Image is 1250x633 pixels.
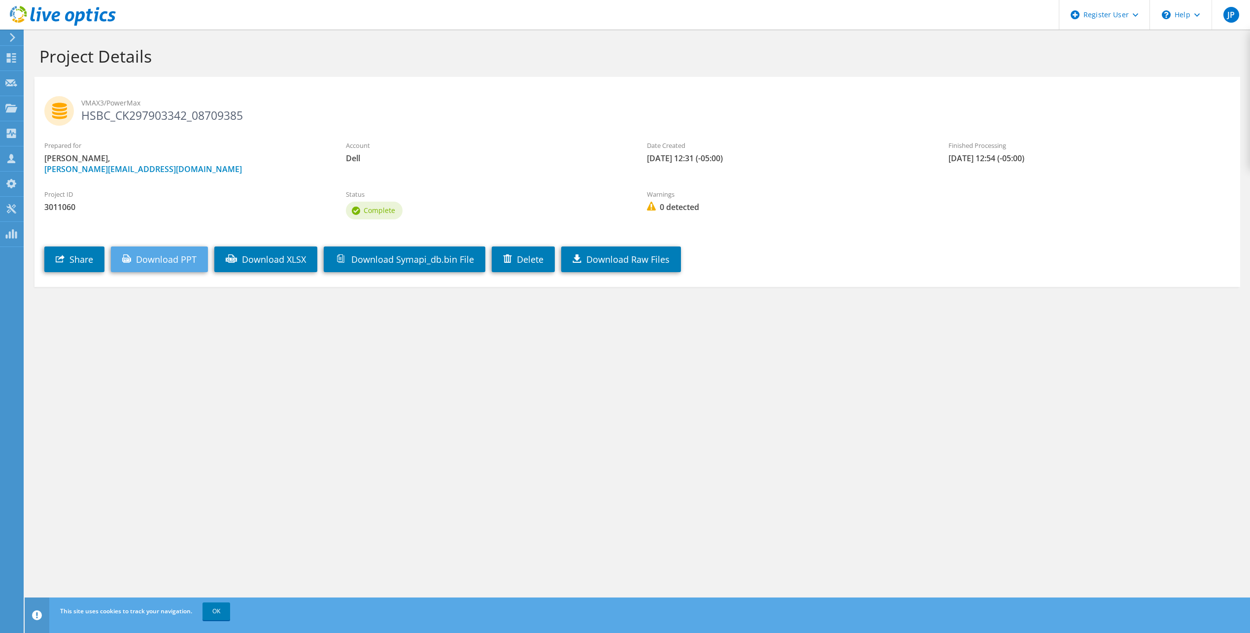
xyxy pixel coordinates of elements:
[111,246,208,272] a: Download PPT
[561,246,681,272] a: Download Raw Files
[346,189,628,199] label: Status
[203,602,230,620] a: OK
[948,153,1230,164] span: [DATE] 12:54 (-05:00)
[44,141,326,150] label: Prepared for
[81,98,1230,108] span: VMAX3/PowerMax
[492,246,555,272] a: Delete
[647,153,929,164] span: [DATE] 12:31 (-05:00)
[346,153,628,164] span: Dell
[44,164,242,175] a: [PERSON_NAME][EMAIL_ADDRESS][DOMAIN_NAME]
[44,246,104,272] a: Share
[1162,10,1171,19] svg: \n
[1223,7,1239,23] span: JP
[39,46,1230,67] h1: Project Details
[324,246,485,272] a: Download Symapi_db.bin File
[948,141,1230,150] label: Finished Processing
[214,246,317,272] a: Download XLSX
[44,96,1230,121] h2: HSBC_CK297903342_08709385
[60,607,192,615] span: This site uses cookies to track your navigation.
[647,202,929,212] span: 0 detected
[44,202,326,212] span: 3011060
[364,206,395,215] span: Complete
[647,189,929,199] label: Warnings
[346,141,628,150] label: Account
[44,153,326,175] span: [PERSON_NAME],
[44,189,326,199] label: Project ID
[647,141,929,150] label: Date Created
